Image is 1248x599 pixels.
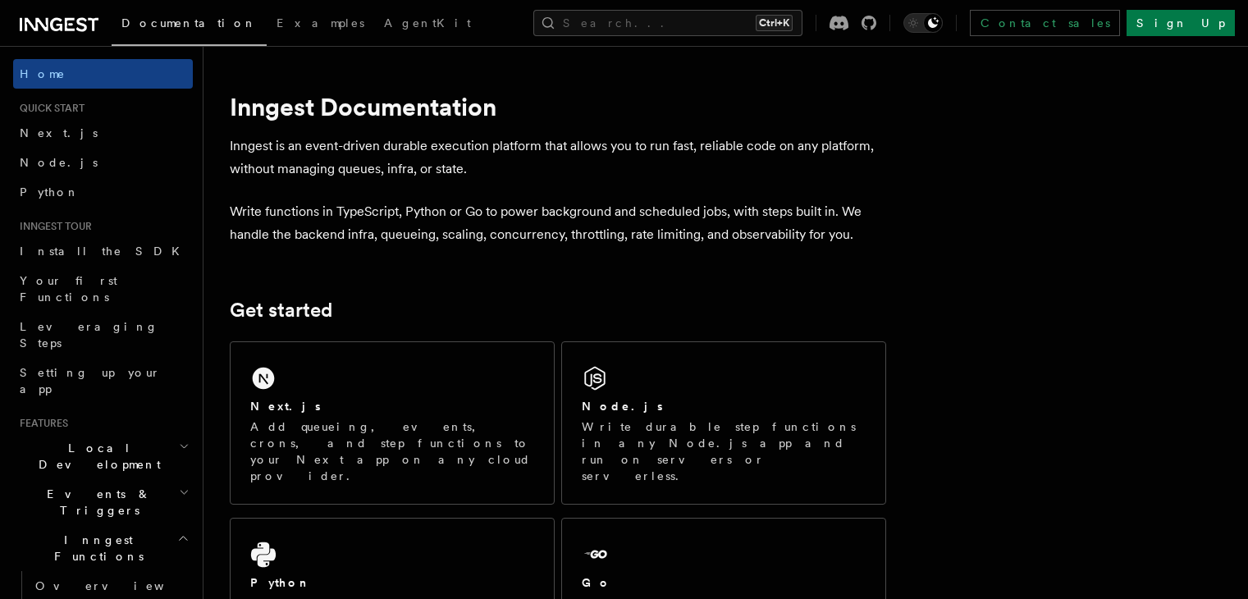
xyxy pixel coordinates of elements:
[970,10,1120,36] a: Contact sales
[903,13,943,33] button: Toggle dark mode
[20,245,190,258] span: Install the SDK
[13,266,193,312] a: Your first Functions
[13,312,193,358] a: Leveraging Steps
[582,418,866,484] p: Write durable step functions in any Node.js app and run on servers or serverless.
[582,398,663,414] h2: Node.js
[267,5,374,44] a: Examples
[13,220,92,233] span: Inngest tour
[20,366,161,396] span: Setting up your app
[230,299,332,322] a: Get started
[582,574,611,591] h2: Go
[533,10,802,36] button: Search...Ctrl+K
[250,574,311,591] h2: Python
[230,200,886,246] p: Write functions in TypeScript, Python or Go to power background and scheduled jobs, with steps bu...
[13,479,193,525] button: Events & Triggers
[277,16,364,30] span: Examples
[20,66,66,82] span: Home
[20,185,80,199] span: Python
[13,525,193,571] button: Inngest Functions
[13,440,179,473] span: Local Development
[20,126,98,139] span: Next.js
[20,156,98,169] span: Node.js
[230,135,886,181] p: Inngest is an event-driven durable execution platform that allows you to run fast, reliable code ...
[20,274,117,304] span: Your first Functions
[13,102,85,115] span: Quick start
[13,236,193,266] a: Install the SDK
[20,320,158,350] span: Leveraging Steps
[13,59,193,89] a: Home
[384,16,471,30] span: AgentKit
[121,16,257,30] span: Documentation
[13,532,177,565] span: Inngest Functions
[35,579,204,592] span: Overview
[13,433,193,479] button: Local Development
[250,398,321,414] h2: Next.js
[13,417,68,430] span: Features
[13,148,193,177] a: Node.js
[230,92,886,121] h1: Inngest Documentation
[13,177,193,207] a: Python
[112,5,267,46] a: Documentation
[1127,10,1235,36] a: Sign Up
[250,418,534,484] p: Add queueing, events, crons, and step functions to your Next app on any cloud provider.
[561,341,886,505] a: Node.jsWrite durable step functions in any Node.js app and run on servers or serverless.
[13,486,179,519] span: Events & Triggers
[13,358,193,404] a: Setting up your app
[230,341,555,505] a: Next.jsAdd queueing, events, crons, and step functions to your Next app on any cloud provider.
[13,118,193,148] a: Next.js
[756,15,793,31] kbd: Ctrl+K
[374,5,481,44] a: AgentKit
